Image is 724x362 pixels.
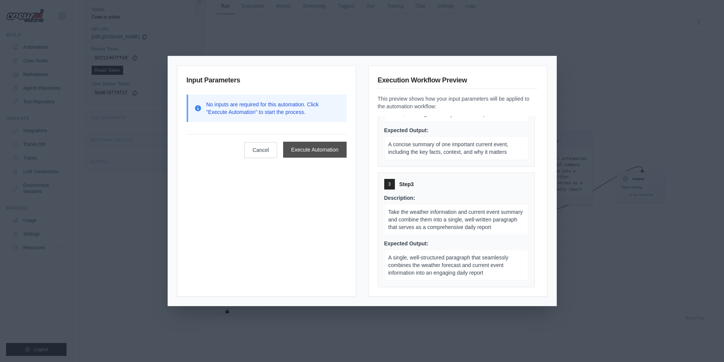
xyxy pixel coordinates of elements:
span: 3 [388,181,391,187]
h3: Execution Workflow Preview [378,75,538,89]
span: Step 3 [399,180,414,188]
p: This preview shows how your input parameters will be applied to the automation workflow: [378,95,538,110]
button: Execute Automation [283,142,347,158]
span: A concise summary of one important current event, including the key facts, context, and why it ma... [388,141,509,155]
p: No inputs are required for this automation. Click "Execute Automation" to start the process. [206,101,341,116]
span: Take the weather information and current event summary and combine them into a single, well-writt... [388,209,523,230]
span: Description: [384,195,415,201]
h3: Input Parameters [187,75,347,89]
span: Expected Output: [384,127,429,133]
span: Expected Output: [384,240,429,247]
div: 聊天小工具 [686,326,724,362]
button: Cancel [244,142,277,158]
span: A single, well-structured paragraph that seamlessly combines the weather forecast and current eve... [388,255,509,276]
iframe: Chat Widget [686,326,724,362]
